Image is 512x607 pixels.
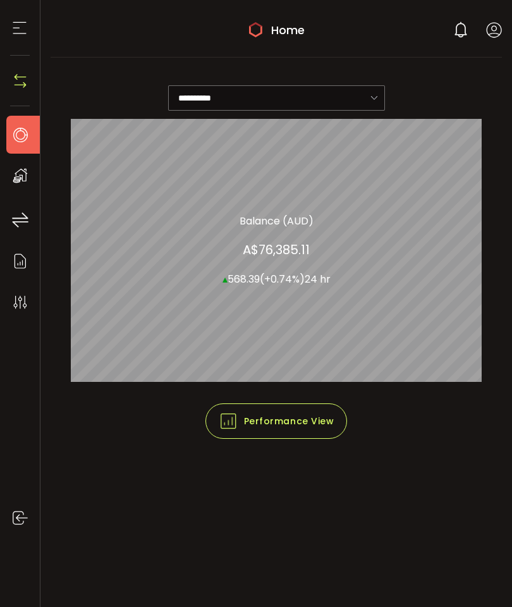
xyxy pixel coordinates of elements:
span: 24 hr [305,272,331,286]
span: ▴ [222,272,228,286]
section: A$76,385.11 [243,231,310,269]
span: 568.39 [228,272,260,286]
button: Performance View [205,403,348,439]
span: (+0.74%) [260,272,305,286]
img: N4P5cjLOiQAAAABJRU5ErkJggg== [11,71,30,90]
span: Performance View [219,412,334,431]
iframe: Chat Widget [362,470,512,607]
section: Balance (AUD) [240,212,314,231]
span: Home [271,21,305,39]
